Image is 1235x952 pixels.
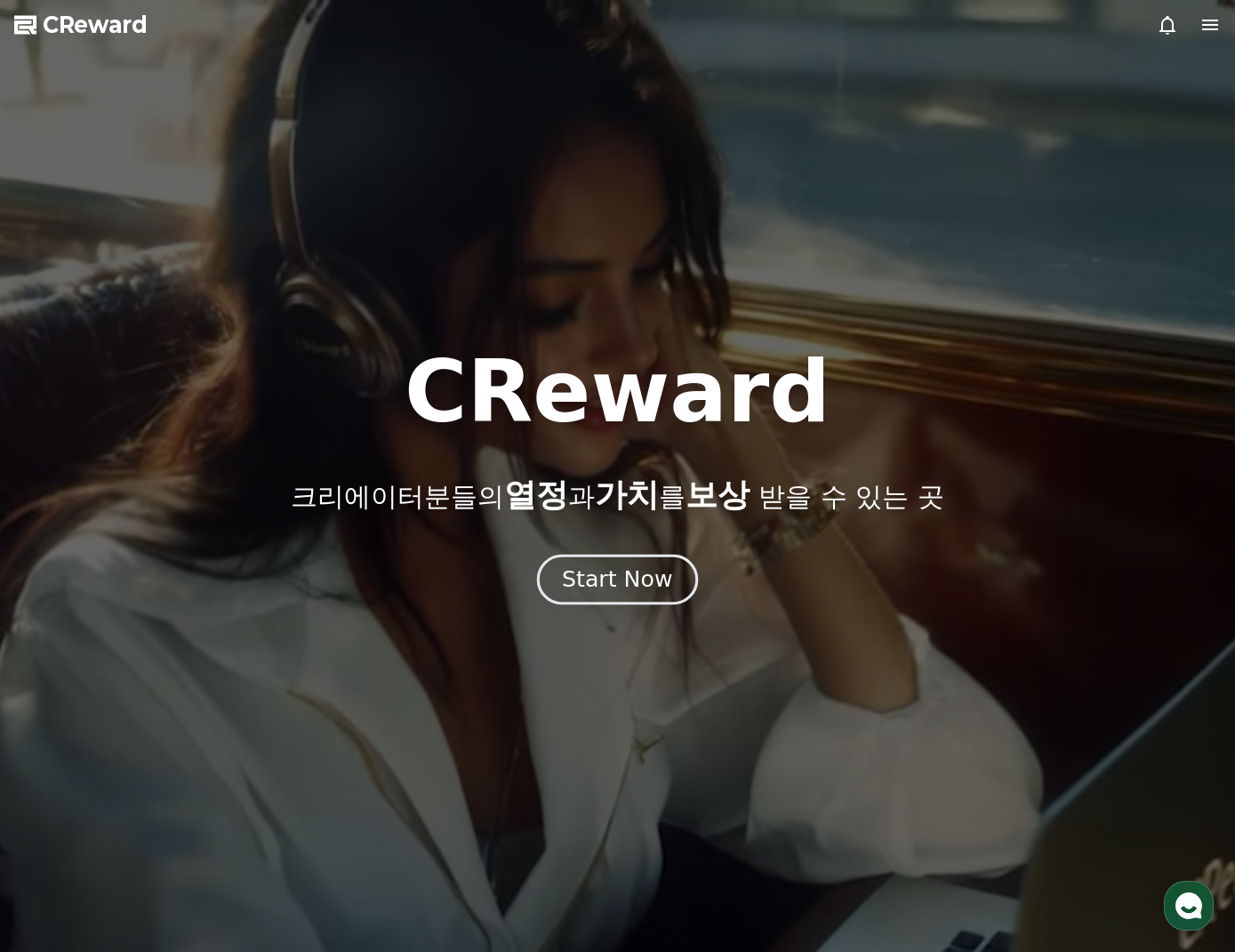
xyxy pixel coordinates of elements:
a: 홈 [5,564,117,608]
span: CReward [43,11,148,39]
div: Start Now [562,564,672,595]
p: 크리에이터분들의 과 를 받을 수 있는 곳 [291,477,943,513]
span: 열정 [504,476,568,513]
a: 설정 [229,564,341,608]
a: Start Now [541,573,694,590]
h1: CReward [405,349,830,435]
a: 대화 [117,564,229,608]
span: 보상 [686,476,750,513]
span: 설정 [275,590,296,604]
span: 홈 [56,590,67,604]
span: 가치 [595,476,659,513]
button: Start Now [537,554,698,604]
a: CReward [14,11,148,39]
span: 대화 [163,591,184,605]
